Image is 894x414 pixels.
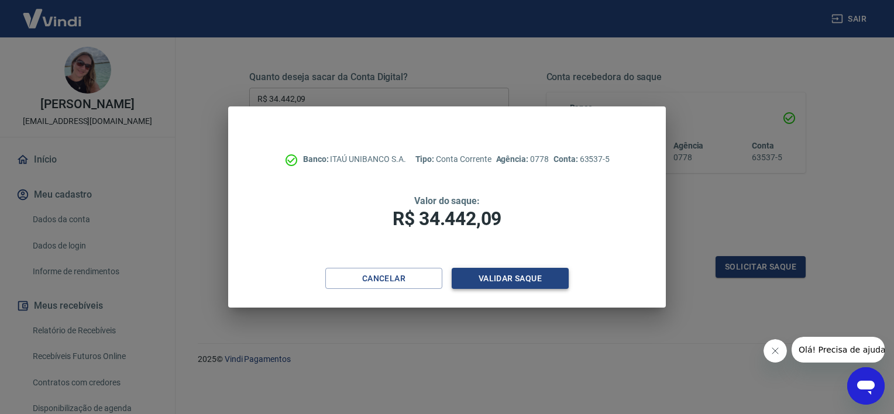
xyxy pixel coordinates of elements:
iframe: Fechar mensagem [764,339,787,363]
p: Conta Corrente [415,153,491,165]
button: Cancelar [325,268,442,289]
p: ITAÚ UNIBANCO S.A. [303,153,406,165]
span: Banco: [303,154,331,164]
span: R$ 34.442,09 [393,208,501,230]
iframe: Mensagem da empresa [792,337,885,363]
iframe: Botão para abrir a janela de mensagens [847,367,885,405]
p: 0778 [496,153,549,165]
span: Tipo: [415,154,436,164]
span: Olá! Precisa de ajuda? [7,8,98,18]
button: Validar saque [452,268,569,289]
span: Conta: [553,154,580,164]
span: Agência: [496,154,531,164]
span: Valor do saque: [414,195,480,206]
p: 63537-5 [553,153,610,165]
